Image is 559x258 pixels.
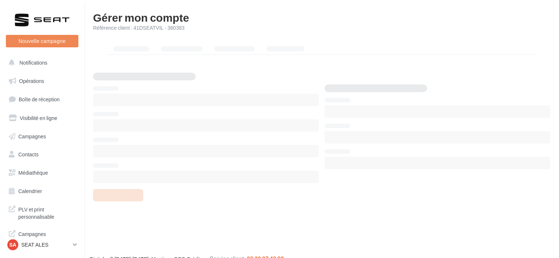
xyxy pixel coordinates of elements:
a: SA SEAT ALES [6,238,78,252]
button: Nouvelle campagne [6,35,78,47]
a: Visibilité en ligne [4,110,80,126]
a: PLV et print personnalisable [4,201,80,223]
a: Opérations [4,73,80,89]
div: Référence client : 41DSEATVIL - 380383 [93,24,550,32]
span: SA [9,241,16,248]
a: Campagnes [4,129,80,144]
span: Médiathèque [18,170,48,176]
span: Boîte de réception [19,96,60,102]
span: Opérations [19,78,44,84]
span: Visibilité en ligne [20,115,57,121]
a: Boîte de réception [4,91,80,107]
span: Notifications [19,59,47,66]
button: Notifications [4,55,77,70]
span: Contacts [18,151,38,157]
a: Calendrier [4,183,80,199]
a: Campagnes DataOnDemand [4,226,80,248]
span: Campagnes DataOnDemand [18,229,75,245]
p: SEAT ALES [21,241,70,248]
span: Calendrier [18,188,42,194]
a: Médiathèque [4,165,80,181]
a: Contacts [4,147,80,162]
span: Campagnes [18,133,46,139]
h1: Gérer mon compte [93,12,550,23]
span: PLV et print personnalisable [18,204,75,220]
